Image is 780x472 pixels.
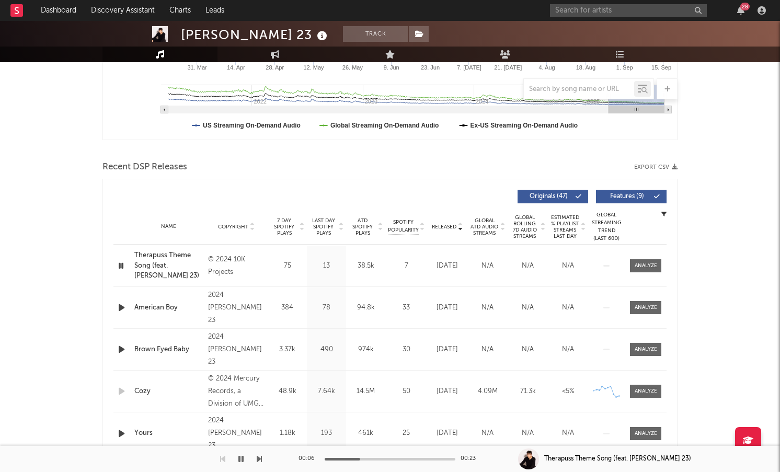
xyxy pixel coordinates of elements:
div: Name [134,223,203,231]
text: Ex-US Streaming On-Demand Audio [471,122,578,129]
text: 26. May [342,64,363,71]
div: N/A [510,344,545,355]
div: 30 [388,344,425,355]
button: Originals(47) [518,190,588,203]
input: Search by song name or URL [524,85,634,94]
text: 21. [DATE] [494,64,522,71]
div: 28 [740,3,750,10]
div: N/A [470,428,505,439]
div: 78 [309,303,343,313]
div: 38.5k [349,261,383,271]
div: 33 [388,303,425,313]
button: Track [343,26,408,42]
a: Yours [134,428,203,439]
div: <5% [550,386,586,397]
text: 7. [DATE] [457,64,481,71]
div: [DATE] [430,428,465,439]
div: N/A [550,344,586,355]
span: Estimated % Playlist Streams Last Day [550,214,579,239]
div: 2024 [PERSON_NAME] 23 [208,289,265,327]
span: Global ATD Audio Streams [470,217,499,236]
div: N/A [510,303,545,313]
div: 48.9k [270,386,304,397]
div: N/A [550,428,586,439]
div: 461k [349,428,383,439]
text: 23. Jun [421,64,440,71]
span: Features ( 9 ) [603,193,651,200]
div: 4.09M [470,386,505,397]
div: [PERSON_NAME] 23 [181,26,330,43]
div: 7.64k [309,386,343,397]
div: 7 [388,261,425,271]
div: 00:06 [299,453,319,465]
span: Released [432,224,456,230]
div: © 2024 Mercury Records, a Division of UMG Recordings, Inc. [208,373,265,410]
span: Spotify Popularity [388,218,419,234]
div: 00:23 [461,453,481,465]
span: Originals ( 47 ) [524,193,572,200]
text: 28. Apr [266,64,284,71]
button: 28 [737,6,744,15]
span: 7 Day Spotify Plays [270,217,298,236]
text: 15. Sep [651,64,671,71]
input: Search for artists [550,4,707,17]
div: N/A [470,303,505,313]
div: 2024 [PERSON_NAME] 23 [208,415,265,452]
div: 3.37k [270,344,304,355]
span: ATD Spotify Plays [349,217,376,236]
div: 2024 [PERSON_NAME] 23 [208,331,265,369]
div: 490 [309,344,343,355]
div: N/A [510,428,545,439]
div: 71.3k [510,386,545,397]
div: N/A [470,344,505,355]
a: Cozy [134,386,203,397]
div: N/A [470,261,505,271]
div: N/A [550,261,586,271]
span: Global Rolling 7D Audio Streams [510,214,539,239]
div: N/A [550,303,586,313]
div: [DATE] [430,386,465,397]
span: Last Day Spotify Plays [309,217,337,236]
text: 18. Aug [576,64,595,71]
div: 974k [349,344,383,355]
div: 75 [270,261,304,271]
button: Features(9) [596,190,667,203]
text: Global Streaming On-Demand Audio [330,122,439,129]
div: 1.18k [270,428,304,439]
div: 14.5M [349,386,383,397]
div: [DATE] [430,344,465,355]
div: 384 [270,303,304,313]
text: 4. Aug [538,64,555,71]
div: © 2024 10K Projects [208,254,265,279]
div: 13 [309,261,343,271]
div: [DATE] [430,261,465,271]
text: 12. May [303,64,324,71]
text: 9. Jun [384,64,399,71]
span: Recent DSP Releases [102,161,187,174]
a: Therapuss Theme Song (feat. [PERSON_NAME] 23) [134,250,203,281]
div: 25 [388,428,425,439]
div: Global Streaming Trend (Last 60D) [591,211,622,243]
a: American Boy [134,303,203,313]
text: 31. Mar [187,64,207,71]
text: 1. Sep [616,64,633,71]
text: 14. Apr [227,64,245,71]
text: US Streaming On-Demand Audio [203,122,301,129]
div: 50 [388,386,425,397]
button: Export CSV [634,164,678,170]
span: Copyright [218,224,248,230]
div: [DATE] [430,303,465,313]
div: 193 [309,428,343,439]
a: Brown Eyed Baby [134,344,203,355]
div: Therapuss Theme Song (feat. [PERSON_NAME] 23) [544,454,691,464]
div: 94.8k [349,303,383,313]
div: N/A [510,261,545,271]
